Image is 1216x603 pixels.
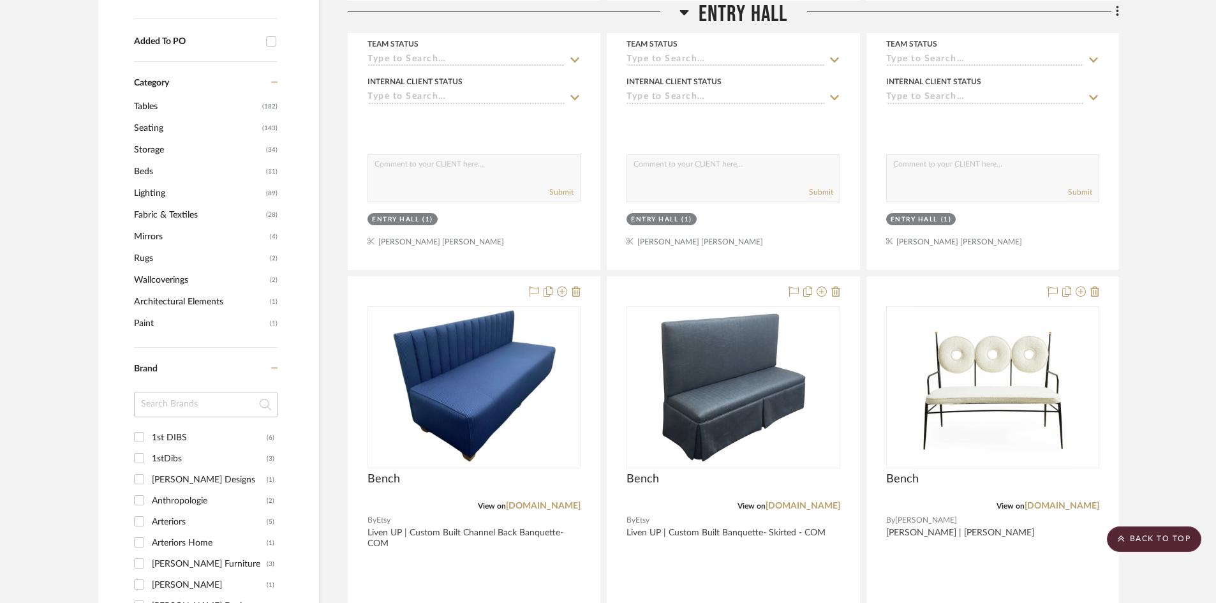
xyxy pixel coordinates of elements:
[134,161,263,182] span: Beds
[631,215,678,225] div: Entry Hall
[478,502,506,510] span: View on
[886,514,895,526] span: By
[134,291,267,313] span: Architectural Elements
[549,186,574,198] button: Submit
[152,491,267,511] div: Anthropologie
[134,96,259,117] span: Tables
[506,502,581,510] a: [DOMAIN_NAME]
[152,512,267,532] div: Arteriors
[368,307,580,468] div: 0
[134,182,263,204] span: Lighting
[266,161,278,182] span: (11)
[134,139,263,161] span: Storage
[267,470,274,490] div: (1)
[152,575,267,595] div: [PERSON_NAME]
[367,514,376,526] span: By
[134,364,158,373] span: Brand
[367,92,565,104] input: Type to Search…
[422,215,433,225] div: (1)
[627,472,659,486] span: Bench
[266,140,278,160] span: (34)
[738,502,766,510] span: View on
[262,118,278,138] span: (143)
[266,205,278,225] span: (28)
[134,226,267,248] span: Mirrors
[134,36,260,47] div: Added To PO
[635,514,649,526] span: Etsy
[152,449,267,469] div: 1stDibs
[262,96,278,117] span: (182)
[152,428,267,448] div: 1st DIBS
[376,514,390,526] span: Etsy
[134,269,267,291] span: Wallcoverings
[267,533,274,553] div: (1)
[266,183,278,204] span: (89)
[267,554,274,574] div: (3)
[267,428,274,448] div: (6)
[627,307,839,468] div: 0
[627,76,722,87] div: Internal Client Status
[886,54,1084,66] input: Type to Search…
[913,308,1072,467] img: Bench
[766,502,840,510] a: [DOMAIN_NAME]
[1107,526,1201,552] scroll-to-top-button: BACK TO TOP
[134,392,278,417] input: Search Brands
[372,215,419,225] div: Entry Hall
[886,76,981,87] div: Internal Client Status
[627,38,678,50] div: Team Status
[627,54,824,66] input: Type to Search…
[627,514,635,526] span: By
[809,186,833,198] button: Submit
[367,54,565,66] input: Type to Search…
[681,215,692,225] div: (1)
[367,38,419,50] div: Team Status
[152,554,267,574] div: [PERSON_NAME] Furniture
[653,308,813,467] img: Bench
[267,575,274,595] div: (1)
[886,92,1084,104] input: Type to Search…
[152,533,267,553] div: Arteriors Home
[134,204,263,226] span: Fabric & Textiles
[387,308,561,467] img: Bench
[891,215,938,225] div: Entry Hall
[886,472,919,486] span: Bench
[270,227,278,247] span: (4)
[270,270,278,290] span: (2)
[270,248,278,269] span: (2)
[367,76,463,87] div: Internal Client Status
[267,449,274,469] div: (3)
[270,313,278,334] span: (1)
[627,92,824,104] input: Type to Search…
[152,470,267,490] div: [PERSON_NAME] Designs
[134,117,259,139] span: Seating
[886,38,937,50] div: Team Status
[267,491,274,511] div: (2)
[270,292,278,312] span: (1)
[134,78,169,89] span: Category
[1025,502,1099,510] a: [DOMAIN_NAME]
[895,514,957,526] span: [PERSON_NAME]
[134,313,267,334] span: Paint
[267,512,274,532] div: (5)
[367,472,400,486] span: Bench
[1068,186,1092,198] button: Submit
[134,248,267,269] span: Rugs
[941,215,952,225] div: (1)
[997,502,1025,510] span: View on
